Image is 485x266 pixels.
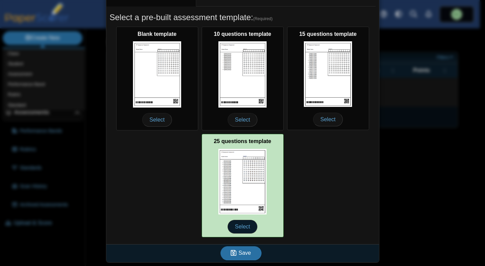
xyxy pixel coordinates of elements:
[228,220,257,234] span: Select
[299,31,356,37] b: 15 questions template
[228,113,257,127] span: Select
[313,113,342,126] span: Select
[220,246,261,260] button: Save
[214,31,271,37] b: 10 questions template
[214,138,271,144] b: 25 questions template
[218,41,267,107] img: scan_sheet_10_questions.png
[142,113,172,127] span: Select
[304,41,352,107] img: scan_sheet_15_questions.png
[110,12,376,23] h5: Select a pre-built assessment template:
[239,250,251,256] span: Save
[218,149,267,214] img: scan_sheet_25_questions.png
[138,31,177,37] b: Blank template
[253,16,273,22] span: (Required)
[133,41,181,107] img: scan_sheet_blank.png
